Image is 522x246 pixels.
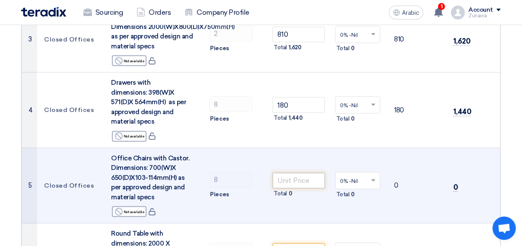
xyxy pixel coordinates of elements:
input: Unit Price [273,27,325,42]
font: Not available [124,133,145,140]
span: Office Chairs with Castor. Dimensions: 700(W)X 650(D)X103-114mm(H) as per approved design and mat... [111,154,190,201]
div: Account [468,6,493,14]
span: 1,620 [289,43,302,52]
span: 1 [438,3,445,10]
td: 4 [22,73,37,148]
div: Zunairia [468,13,501,18]
a: Orders [130,3,178,22]
span: Office Table with Dimensions 2000(W)X800(D)X750mm(H) as per approved design and material specs [111,13,235,50]
span: 0 [351,44,355,53]
input: RFQ_STEP1.ITEMS.2.AMOUNT_TITLE [210,26,253,42]
ng-select: VAT [335,26,381,43]
font: Not available [124,208,145,215]
img: profile_test.png [451,6,465,19]
td: 3 [22,7,37,73]
div: Open chat [493,217,516,240]
span: Total [274,114,287,122]
span: Arabic [402,10,419,16]
td: 5 [22,148,37,224]
font: 0 [453,183,458,192]
img: Teradix logo [21,7,66,17]
font: 1,440 [453,107,471,116]
span: Drawers with dimensions: 398(W)X 571(D)X 564mm(H) as per approved design and material specs [111,79,186,125]
font: Sourcing [95,7,123,18]
td: 810 [387,7,446,73]
span: Pieces [210,190,229,199]
span: 1,440 [289,114,303,122]
td: Closed Offices [37,73,104,148]
span: Total [336,115,350,123]
td: Closed Offices [37,7,104,73]
span: Pieces [210,115,229,123]
td: 0 [387,148,446,224]
ng-select: VAT [335,96,381,114]
button: Arabic [389,6,423,19]
span: Total [336,190,350,199]
input: Unit Price [273,173,325,188]
ng-select: VAT [335,172,381,189]
font: Orders [149,7,171,18]
span: 0 [351,115,355,123]
span: Total [274,43,287,52]
input: RFQ_STEP1.ITEMS.2.AMOUNT_TITLE [210,172,253,188]
td: 180 [387,73,446,148]
font: Company Profile [197,7,249,18]
span: 0 [289,189,293,198]
span: Pieces [210,44,229,53]
input: Unit Price [273,97,325,113]
td: Closed Offices [37,148,104,224]
span: Total [336,44,350,53]
font: Not available [124,58,145,64]
input: RFQ_STEP1.ITEMS.2.AMOUNT_TITLE [210,96,253,112]
a: Sourcing [76,3,130,22]
span: Total [274,189,287,198]
span: 0 [351,190,355,199]
font: 1,620 [453,37,471,45]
